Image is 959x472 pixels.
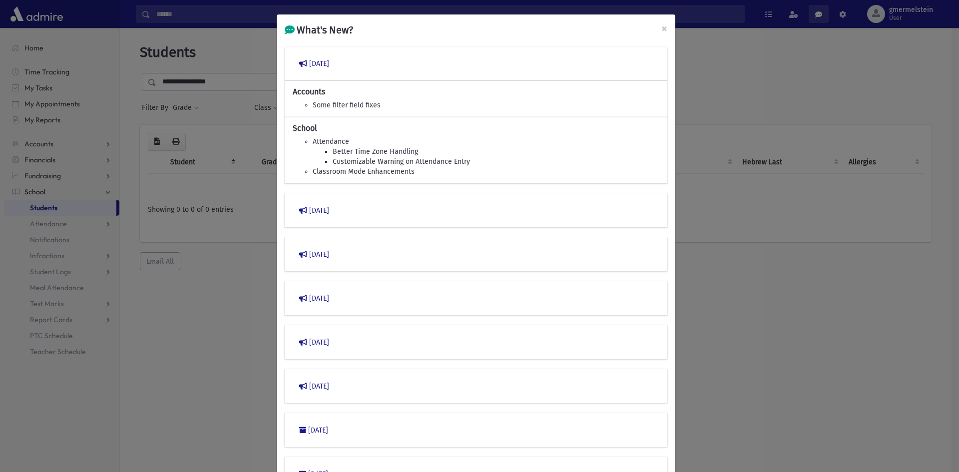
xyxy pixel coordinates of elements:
button: [DATE] [293,245,659,263]
button: [DATE] [293,377,659,395]
li: Customizable Warning on Attendance Entry [333,157,659,167]
button: [DATE] [293,201,659,219]
button: Close [653,14,675,42]
button: [DATE] [293,289,659,307]
button: [DATE] [293,421,659,439]
li: Some filter field fixes [313,100,659,110]
h6: Accounts [293,87,659,96]
button: [DATE] [293,333,659,351]
h5: What's New? [285,22,353,37]
li: Better Time Zone Handling [333,147,659,157]
button: [DATE] [293,54,659,72]
h6: School [293,123,659,133]
li: Classroom Mode Enhancements [313,167,659,177]
span: × [661,21,667,35]
li: Attendance [313,137,659,147]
